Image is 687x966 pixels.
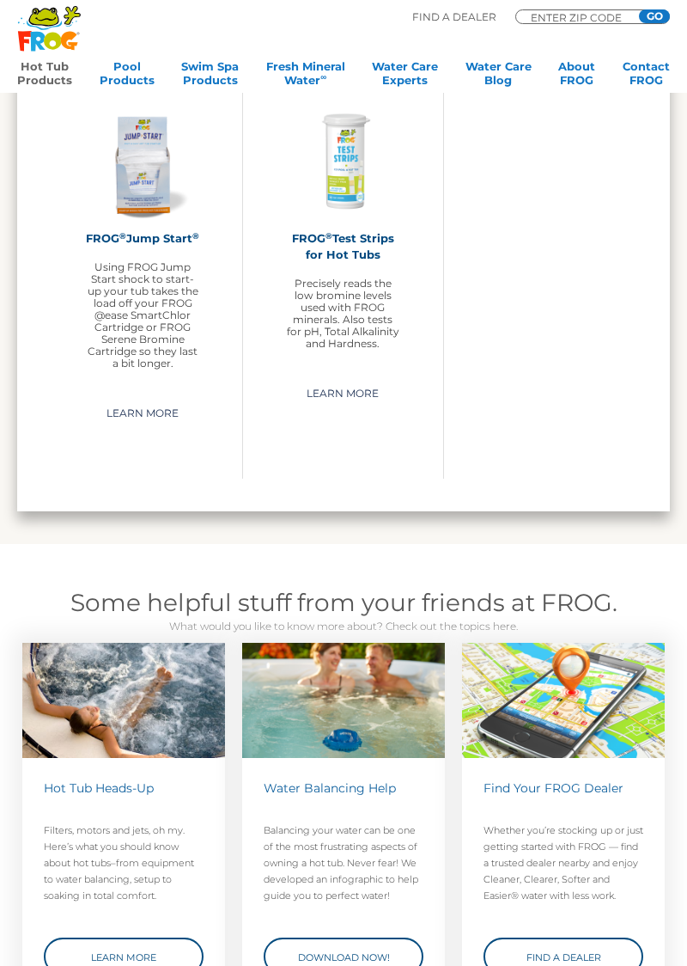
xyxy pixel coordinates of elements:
[242,643,445,758] img: hot-tub-featured-image-1
[100,59,155,94] a: PoolProducts
[529,13,632,21] input: Zip Code Form
[483,822,643,904] p: Whether you’re stocking up or just getting started with FROG — find a trusted dealer nearby and e...
[44,822,204,904] p: Filters, motors and jets, oh my. Here’s what you should know about hot tubs–from equipment to wat...
[286,106,399,350] a: FROG®Test Strips for Hot TubsPrecisely reads the low bromine levels used with FROG minerals. Also...
[286,106,399,219] img: Frog-Test-Strip-bottle-300x300.png
[181,59,239,94] a: Swim SpaProducts
[266,59,345,94] a: Fresh MineralWater∞
[87,400,198,427] a: Learn More
[320,72,326,82] sup: ∞
[372,59,438,94] a: Water CareExperts
[86,106,199,370] a: FROG®Jump Start®Using FROG Jump Start shock to start-up your tub takes the load off your FROG @ea...
[264,780,396,796] span: Water Balancing Help
[86,230,199,247] h2: FROG Jump Start
[286,278,399,350] p: Precisely reads the low bromine levels used with FROG minerals. Also tests for pH, Total Alkalini...
[22,643,225,758] img: hot-tub-relaxing
[286,230,399,263] h2: FROG Test Strips for Hot Tubs
[465,59,532,94] a: Water CareBlog
[623,59,670,94] a: ContactFROG
[264,822,423,904] p: Balancing your water can be one of the most frustrating aspects of owning a hot tub. Never fear! ...
[558,59,595,94] a: AboutFROG
[192,231,199,241] sup: ®
[119,231,126,241] sup: ®
[639,9,670,23] input: GO
[86,106,199,219] img: jump-start-300x300.png
[86,261,199,370] p: Using FROG Jump Start shock to start-up your tub takes the load off your FROG @ease SmartChlor Ca...
[287,380,398,407] a: Learn More
[412,9,496,25] p: Find A Dealer
[483,780,623,796] span: Find Your FROG Dealer
[17,59,72,94] a: Hot TubProducts
[325,231,332,241] sup: ®
[462,643,665,758] img: Find a Dealer Image (546 x 310 px)
[44,780,154,796] span: Hot Tub Heads-Up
